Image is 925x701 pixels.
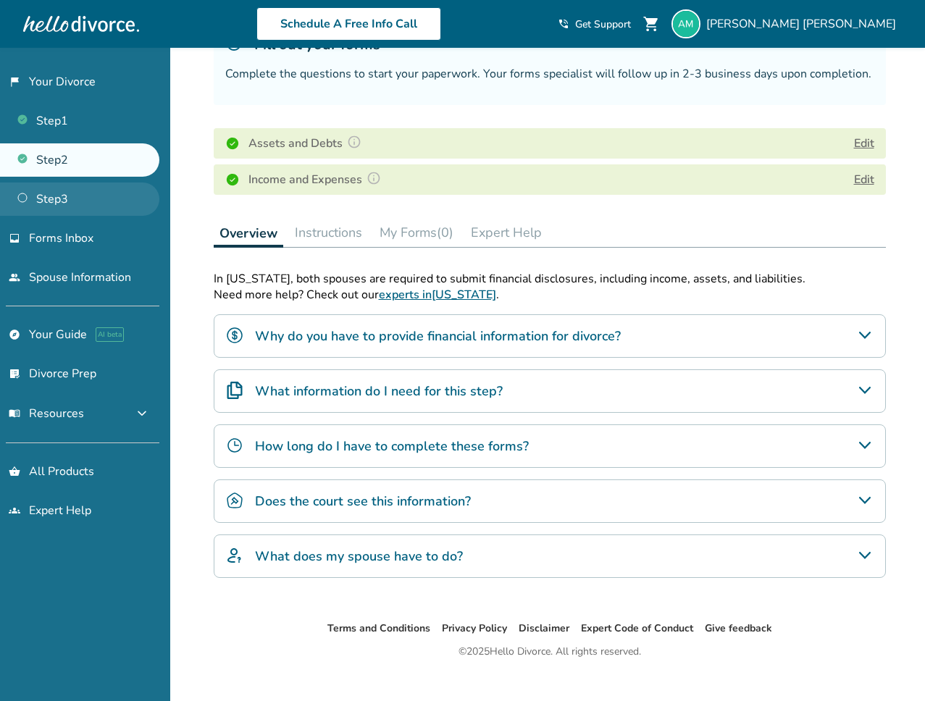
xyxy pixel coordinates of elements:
div: What information do I need for this step? [214,369,886,413]
span: inbox [9,232,20,244]
img: Question Mark [367,171,381,185]
div: Why do you have to provide financial information for divorce? [214,314,886,358]
div: How long do I have to complete these forms? [214,424,886,468]
button: Edit [854,135,874,152]
img: Completed [225,136,240,151]
img: Question Mark [347,135,361,149]
div: © 2025 Hello Divorce. All rights reserved. [459,643,641,660]
img: How long do I have to complete these forms? [226,437,243,454]
div: Does the court see this information? [214,479,886,523]
button: Overview [214,218,283,248]
p: Need more help? Check out our . [214,287,886,303]
span: expand_more [133,405,151,422]
span: groups [9,505,20,516]
span: menu_book [9,408,20,419]
span: phone_in_talk [558,18,569,30]
h4: Does the court see this information? [255,492,471,511]
img: Does the court see this information? [226,492,243,509]
span: flag_2 [9,76,20,88]
div: Complete the questions to start your paperwork. Your forms specialist will follow up in 2-3 busin... [225,66,874,82]
div: In [US_STATE], both spouses are required to submit financial disclosures, including income, asset... [214,271,886,287]
span: Resources [9,406,84,421]
a: Expert Code of Conduct [581,621,693,635]
button: Edit [854,171,874,188]
a: experts in[US_STATE] [379,287,496,303]
li: Give feedback [705,620,772,637]
span: shopping_basket [9,466,20,477]
img: Why do you have to provide financial information for divorce? [226,327,243,344]
a: Privacy Policy [442,621,507,635]
div: What does my spouse have to do? [214,534,886,578]
h4: How long do I have to complete these forms? [255,437,529,456]
span: AI beta [96,327,124,342]
iframe: Chat Widget [853,631,925,701]
button: Instructions [289,218,368,247]
span: shopping_cart [643,15,660,33]
button: Expert Help [465,218,548,247]
span: Forms Inbox [29,230,93,246]
h4: Assets and Debts [248,134,366,153]
h4: Income and Expenses [248,170,385,189]
span: people [9,272,20,283]
span: list_alt_check [9,368,20,379]
h4: Why do you have to provide financial information for divorce? [255,327,621,345]
span: Get Support [575,17,631,31]
span: [PERSON_NAME] [PERSON_NAME] [706,16,902,32]
span: explore [9,329,20,340]
a: Schedule A Free Info Call [256,7,441,41]
a: Terms and Conditions [327,621,430,635]
button: My Forms(0) [374,218,459,247]
img: What does my spouse have to do? [226,547,243,564]
img: Completed [225,172,240,187]
h4: What does my spouse have to do? [255,547,463,566]
img: What information do I need for this step? [226,382,243,399]
li: Disclaimer [519,620,569,637]
h4: What information do I need for this step? [255,382,503,400]
img: andyj296@gmail.com [671,9,700,38]
a: phone_in_talkGet Support [558,17,631,31]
